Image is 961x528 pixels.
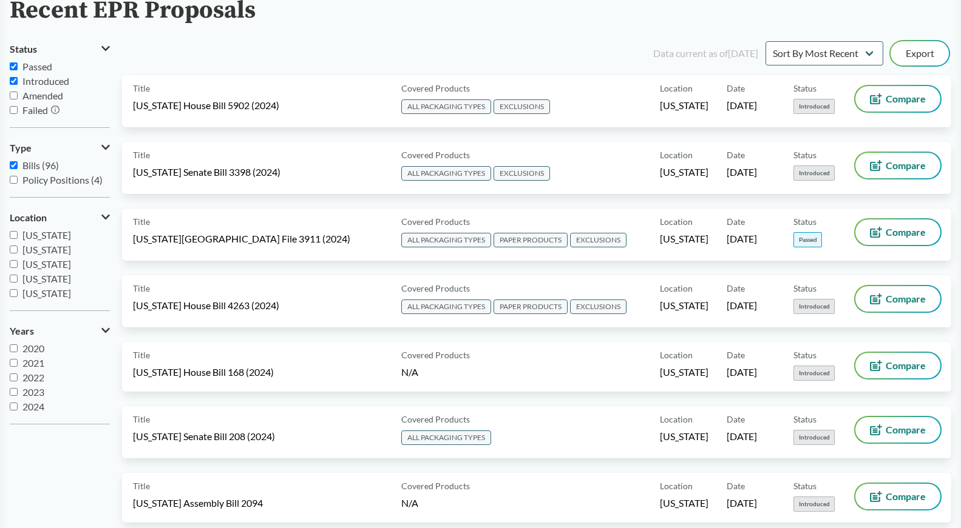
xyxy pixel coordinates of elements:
[727,413,745,426] span: Date
[10,289,18,297] input: [US_STATE]
[10,388,18,396] input: 2023
[10,138,110,158] button: Type
[133,99,279,112] span: [US_STATE] House Bill 5902 (2024)
[793,349,817,361] span: Status
[494,166,550,181] span: EXCLUSIONS
[793,430,835,445] span: Introduced
[22,287,71,299] span: [US_STATE]
[10,92,18,99] input: Amended
[401,413,470,426] span: Covered Products
[793,366,835,381] span: Introduced
[22,244,71,255] span: [US_STATE]
[133,149,150,161] span: Title
[793,232,822,247] span: Passed
[22,174,103,185] span: Policy Positions (4)
[401,149,470,161] span: Covered Products
[793,99,835,114] span: Introduced
[727,366,757,379] span: [DATE]
[727,99,757,112] span: [DATE]
[660,413,693,426] span: Location
[10,246,18,253] input: [US_STATE]
[727,215,745,228] span: Date
[10,44,37,55] span: Status
[793,480,817,492] span: Status
[10,176,18,184] input: Policy Positions (4)
[494,299,568,314] span: PAPER PRODUCTS
[886,361,926,370] span: Compare
[10,62,18,70] input: Passed
[10,260,18,268] input: [US_STATE]
[22,75,69,87] span: Introduced
[10,403,18,410] input: 2024
[22,104,48,116] span: Failed
[660,299,708,312] span: [US_STATE]
[727,480,745,492] span: Date
[886,492,926,501] span: Compare
[793,282,817,295] span: Status
[494,233,568,247] span: PAPER PRODUCTS
[22,343,44,354] span: 2020
[10,207,110,228] button: Location
[570,233,627,247] span: EXCLUSIONS
[133,165,280,179] span: [US_STATE] Senate Bill 3398 (2024)
[133,299,279,312] span: [US_STATE] House Bill 4263 (2024)
[660,480,693,492] span: Location
[401,349,470,361] span: Covered Products
[886,294,926,304] span: Compare
[660,215,693,228] span: Location
[10,39,110,59] button: Status
[133,480,150,492] span: Title
[133,496,263,510] span: [US_STATE] Assembly Bill 2094
[10,275,18,282] input: [US_STATE]
[22,159,59,171] span: Bills (96)
[401,215,470,228] span: Covered Products
[660,366,708,379] span: [US_STATE]
[660,165,708,179] span: [US_STATE]
[855,219,940,245] button: Compare
[793,413,817,426] span: Status
[10,106,18,114] input: Failed
[401,166,491,181] span: ALL PACKAGING TYPES
[10,231,18,239] input: [US_STATE]
[793,82,817,95] span: Status
[727,165,757,179] span: [DATE]
[855,86,940,112] button: Compare
[727,149,745,161] span: Date
[401,366,418,378] span: N/A
[855,353,940,378] button: Compare
[660,349,693,361] span: Location
[401,480,470,492] span: Covered Products
[401,497,418,509] span: N/A
[133,430,275,443] span: [US_STATE] Senate Bill 208 (2024)
[660,430,708,443] span: [US_STATE]
[855,484,940,509] button: Compare
[10,359,18,367] input: 2021
[660,232,708,246] span: [US_STATE]
[22,61,52,72] span: Passed
[653,46,758,61] div: Data current as of [DATE]
[22,90,63,101] span: Amended
[855,417,940,443] button: Compare
[886,161,926,170] span: Compare
[793,149,817,161] span: Status
[660,82,693,95] span: Location
[133,349,150,361] span: Title
[660,282,693,295] span: Location
[886,425,926,435] span: Compare
[22,229,71,241] span: [US_STATE]
[401,99,491,114] span: ALL PACKAGING TYPES
[793,215,817,228] span: Status
[10,161,18,169] input: Bills (96)
[727,82,745,95] span: Date
[855,153,940,178] button: Compare
[660,99,708,112] span: [US_STATE]
[660,496,708,510] span: [US_STATE]
[727,349,745,361] span: Date
[855,286,940,312] button: Compare
[727,430,757,443] span: [DATE]
[401,233,491,247] span: ALL PACKAGING TYPES
[133,413,150,426] span: Title
[793,496,835,512] span: Introduced
[22,386,44,398] span: 2023
[727,232,757,246] span: [DATE]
